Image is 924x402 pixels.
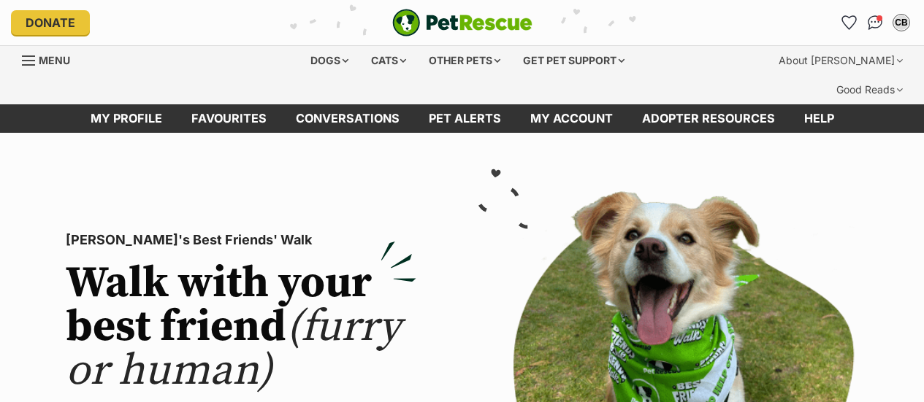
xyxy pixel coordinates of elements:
a: Favourites [837,11,860,34]
a: Conversations [863,11,887,34]
a: conversations [281,104,414,133]
a: Donate [11,10,90,35]
ul: Account quick links [837,11,913,34]
a: PetRescue [392,9,532,36]
a: Adopter resources [627,104,790,133]
div: CB [894,15,909,30]
a: Help [790,104,849,133]
div: Get pet support [513,46,635,75]
div: Good Reads [826,75,913,104]
a: Menu [22,46,80,72]
div: Cats [361,46,416,75]
a: Pet alerts [414,104,516,133]
img: chat-41dd97257d64d25036548639549fe6c8038ab92f7586957e7f3b1b290dea8141.svg [868,15,883,30]
div: Dogs [300,46,359,75]
span: (furry or human) [66,300,401,398]
p: [PERSON_NAME]'s Best Friends' Walk [66,230,416,250]
div: Other pets [419,46,511,75]
a: My profile [76,104,177,133]
span: Menu [39,54,70,66]
img: logo-e224e6f780fb5917bec1dbf3a21bbac754714ae5b6737aabdf751b685950b380.svg [392,9,532,36]
button: My account [890,11,913,34]
a: Favourites [177,104,281,133]
h2: Walk with your best friend [66,262,416,393]
a: My account [516,104,627,133]
div: About [PERSON_NAME] [768,46,913,75]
